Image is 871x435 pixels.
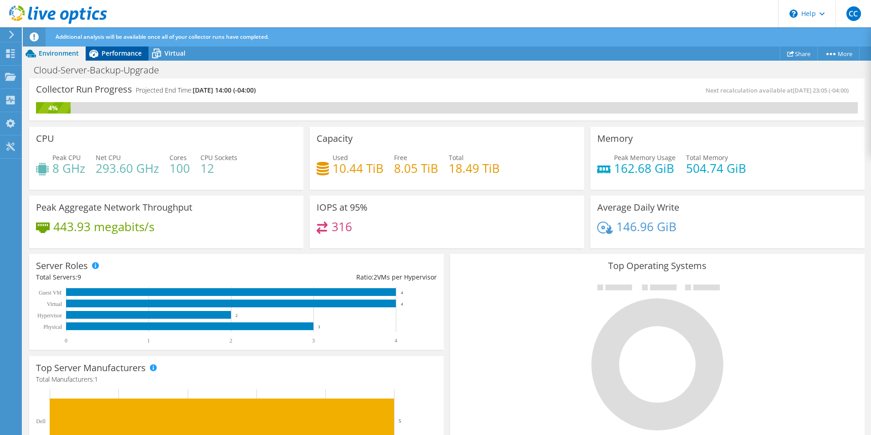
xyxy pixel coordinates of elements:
[164,49,185,57] span: Virtual
[36,103,71,113] div: 4%
[318,325,320,329] text: 3
[333,163,384,173] h4: 10.44 TiB
[36,134,54,144] h3: CPU
[317,134,353,144] h3: Capacity
[317,202,368,212] h3: IOPS at 95%
[193,86,256,94] span: [DATE] 14:00 (-04:00)
[399,418,401,424] text: 5
[401,302,403,306] text: 4
[200,163,237,173] h4: 12
[457,261,858,271] h3: Top Operating Systems
[846,6,861,21] span: CC
[36,418,46,425] text: Dell
[394,163,438,173] h4: 8.05 TiB
[706,86,853,94] span: Next recalculation available at
[37,312,62,319] text: Hypervisor
[43,324,62,330] text: Physical
[401,290,403,295] text: 4
[236,272,437,282] div: Ratio: VMs per Hypervisor
[47,301,62,307] text: Virtual
[616,222,676,232] h4: 146.96 GiB
[136,85,256,95] h4: Projected End Time:
[789,10,798,18] svg: \n
[449,163,500,173] h4: 18.49 TiB
[394,153,407,162] span: Free
[780,47,818,61] a: Share
[30,65,173,75] h1: Cloud-Server-Backup-Upgrade
[332,222,352,232] h4: 316
[200,153,237,162] span: CPU Sockets
[169,163,190,173] h4: 100
[77,273,81,281] span: 9
[236,313,238,318] text: 2
[36,272,236,282] div: Total Servers:
[333,153,348,162] span: Used
[597,202,679,212] h3: Average Daily Write
[374,273,377,281] span: 2
[686,163,746,173] h4: 504.74 GiB
[39,290,61,296] text: Guest VM
[52,163,85,173] h4: 8 GHz
[449,153,464,162] span: Total
[169,153,187,162] span: Cores
[147,337,150,344] text: 1
[793,86,849,94] span: [DATE] 23:05 (-04:00)
[312,337,315,344] text: 3
[36,202,192,212] h3: Peak Aggregate Network Throughput
[614,153,676,162] span: Peak Memory Usage
[52,153,81,162] span: Peak CPU
[686,153,728,162] span: Total Memory
[94,375,98,383] span: 1
[36,363,146,373] h3: Top Server Manufacturers
[614,163,676,173] h4: 162.68 GiB
[53,222,154,232] h4: 443.93 megabits/s
[817,47,860,61] a: More
[36,374,437,384] h4: Total Manufacturers:
[56,33,269,41] span: Additional analysis will be available once all of your collector runs have completed.
[96,163,159,173] h4: 293.60 GHz
[65,337,67,344] text: 0
[597,134,633,144] h3: Memory
[39,49,79,57] span: Environment
[102,49,142,57] span: Performance
[395,337,397,344] text: 4
[96,153,121,162] span: Net CPU
[36,261,88,271] h3: Server Roles
[230,337,232,344] text: 2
